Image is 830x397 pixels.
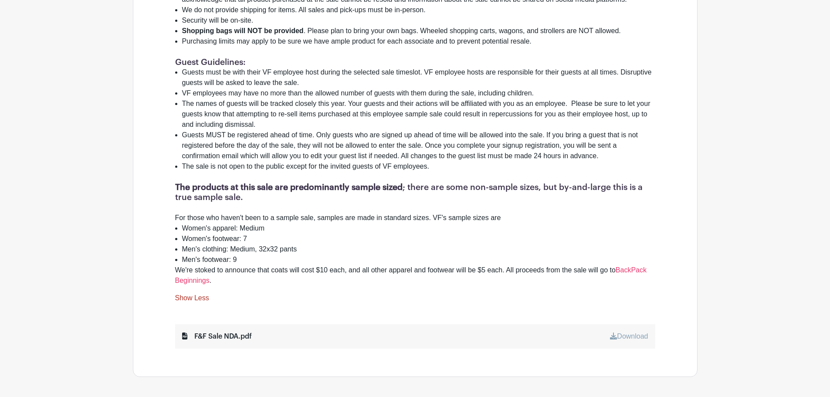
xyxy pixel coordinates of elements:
[182,15,655,26] li: ​​​​​​​Security will be on-site.
[182,88,655,98] li: VF employees may have no more than the allowed number of guests with them during the sale, includ...
[175,183,403,191] strong: The products at this sale are predominantly sample sized
[182,244,655,254] li: Men's clothing: Medium, 32x32 pants
[175,57,655,67] h1: Guest Guidelines:
[182,67,655,88] li: Guests must be with their VF employee host during the selected sale timeslot. VF employee hosts a...
[182,36,655,47] li: Purchasing limits may apply to be sure we have ample product for each associate and to prevent po...
[182,27,304,34] strong: Shopping bags will NOT be provided
[175,202,655,223] div: For those who haven't been to a sample sale, samples are made in standard sizes. VF's sample size...
[182,161,655,172] li: ​​​​​​​The sale is not open to the public except for the invited guests of VF employees.
[610,333,648,340] a: Download
[182,98,655,130] li: The names of guests will be tracked closely this year. Your guests and their actions will be affi...
[182,234,655,244] li: Women's footwear: 7
[182,254,655,265] li: Men's footwear: 9
[182,5,655,15] li: We do not provide shipping for items. All sales and pick-ups must be in-person.
[182,331,252,342] div: F&F Sale NDA.pdf
[175,266,647,284] a: BackPack Beginnings
[182,223,655,234] li: Women's apparel: Medium
[175,265,655,286] div: We're stoked to announce that coats will cost $10 each, and all other apparel and footwear will b...
[182,26,655,36] li: . Please plan to bring your own bags. Wheeled shopping carts, wagons, and strollers are NOT allowed.
[175,294,209,305] a: Show Less
[182,130,655,161] li: Guests MUST be registered ahead of time. Only guests who are signed up ahead of time will be allo...
[175,182,655,202] h1: ; there are some non-sample sizes, but by-and-large this is a true sample sale.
